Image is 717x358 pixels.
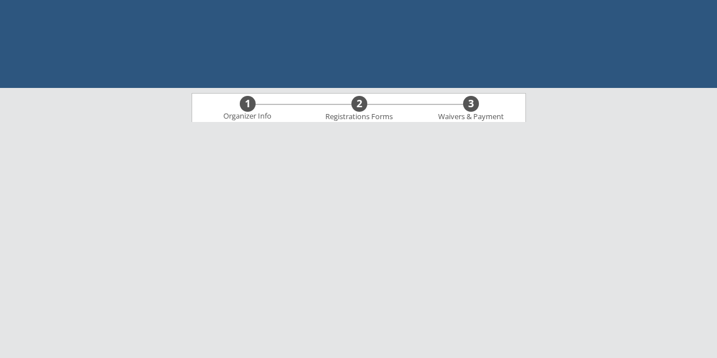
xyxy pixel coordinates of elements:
div: 3 [463,98,479,110]
div: 1 [240,98,256,110]
div: Waivers & Payment [432,112,510,121]
div: Organizer Info [217,112,279,121]
div: Registrations Forms [320,112,398,121]
div: 2 [351,98,367,110]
